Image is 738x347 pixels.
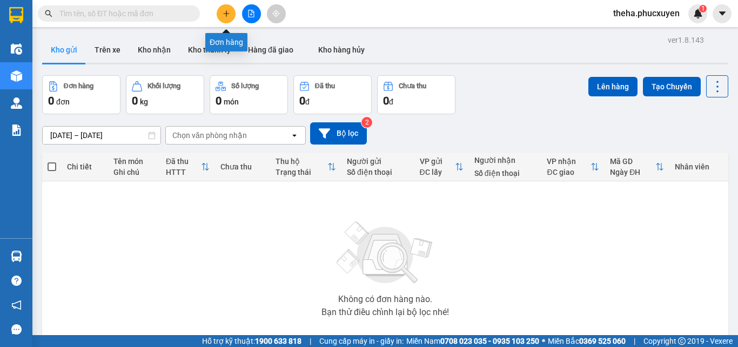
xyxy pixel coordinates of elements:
img: warehouse-icon [11,70,22,82]
div: Nhân viên [675,162,723,171]
button: Kho thanh lý [179,37,239,63]
img: svg+xml;base64,PHN2ZyBjbGFzcz0ibGlzdC1wbHVnX19zdmciIHhtbG5zPSJodHRwOi8vd3d3LnczLm9yZy8yMDAwL3N2Zy... [331,215,439,291]
button: Đơn hàng0đơn [42,75,120,114]
img: icon-new-feature [693,9,703,18]
div: Khối lượng [147,82,180,90]
div: ver 1.8.143 [668,34,704,46]
span: món [224,97,239,106]
button: Chưa thu0đ [377,75,455,114]
div: VP nhận [547,157,591,166]
span: 0 [48,94,54,107]
div: Chọn văn phòng nhận [172,130,247,141]
span: 0 [299,94,305,107]
button: Khối lượng0kg [126,75,204,114]
span: đơn [56,97,70,106]
div: Mã GD [610,157,655,166]
div: Tên món [113,157,155,166]
th: Toggle SortBy [160,153,215,181]
div: Ghi chú [113,168,155,176]
button: Hàng đã giao [239,37,302,63]
div: Không có đơn hàng nào. [338,295,432,304]
span: caret-down [717,9,727,18]
span: | [310,335,311,347]
span: copyright [678,337,686,345]
button: Kho gửi [42,37,86,63]
div: Thu hộ [276,157,327,166]
button: Số lượng0món [210,75,288,114]
span: Kho hàng hủy [318,45,365,54]
button: Kho nhận [129,37,179,63]
th: Toggle SortBy [414,153,469,181]
div: Số lượng [231,82,259,90]
span: plus [223,10,230,17]
span: message [11,324,22,335]
button: aim [267,4,286,23]
div: VP gửi [420,157,455,166]
div: Người nhận [474,156,536,165]
div: Đã thu [315,82,335,90]
img: solution-icon [11,125,22,136]
button: Tạo Chuyến [643,77,701,96]
div: Số điện thoại [347,168,409,176]
sup: 2 [361,117,372,128]
div: Đơn hàng [64,82,93,90]
th: Toggle SortBy [541,153,605,181]
span: Hỗ trợ kỹ thuật: [202,335,301,347]
img: warehouse-icon [11,97,22,109]
span: kg [140,97,148,106]
span: 0 [216,94,222,107]
div: Chưa thu [220,162,264,171]
button: caret-down [713,4,732,23]
button: file-add [242,4,261,23]
span: ⚪️ [542,339,545,343]
div: Bạn thử điều chỉnh lại bộ lọc nhé! [321,308,449,317]
div: Chi tiết [67,162,103,171]
th: Toggle SortBy [605,153,669,181]
button: Bộ lọc [310,122,367,145]
span: 1 [701,5,705,12]
span: 0 [132,94,138,107]
button: plus [217,4,236,23]
span: theha.phucxuyen [605,6,688,20]
span: notification [11,300,22,310]
span: Miền Nam [406,335,539,347]
div: ĐC lấy [420,168,455,176]
span: | [634,335,635,347]
button: Trên xe [86,37,129,63]
th: Toggle SortBy [270,153,341,181]
img: warehouse-icon [11,43,22,55]
span: 0 [383,94,389,107]
span: search [45,10,52,17]
div: Chưa thu [399,82,426,90]
div: ĐC giao [547,168,591,176]
span: Cung cấp máy in - giấy in: [319,335,404,347]
span: question-circle [11,276,22,286]
input: Tìm tên, số ĐT hoặc mã đơn [59,8,187,19]
input: Select a date range. [43,127,160,144]
div: HTTT [166,168,201,176]
div: Đã thu [166,157,201,166]
svg: open [290,131,299,140]
img: logo-vxr [9,7,23,23]
span: aim [272,10,280,17]
div: Người gửi [347,157,409,166]
span: Miền Bắc [548,335,626,347]
button: Lên hàng [588,77,638,96]
div: Trạng thái [276,168,327,176]
strong: 0708 023 035 - 0935 103 250 [440,337,539,345]
strong: 0369 525 060 [579,337,626,345]
div: Đơn hàng [205,33,247,51]
div: Ngày ĐH [610,168,655,176]
button: Đã thu0đ [293,75,372,114]
sup: 1 [699,5,707,12]
span: file-add [247,10,255,17]
div: Số điện thoại [474,169,536,178]
span: đ [389,97,393,106]
img: warehouse-icon [11,251,22,262]
strong: 1900 633 818 [255,337,301,345]
span: đ [305,97,310,106]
